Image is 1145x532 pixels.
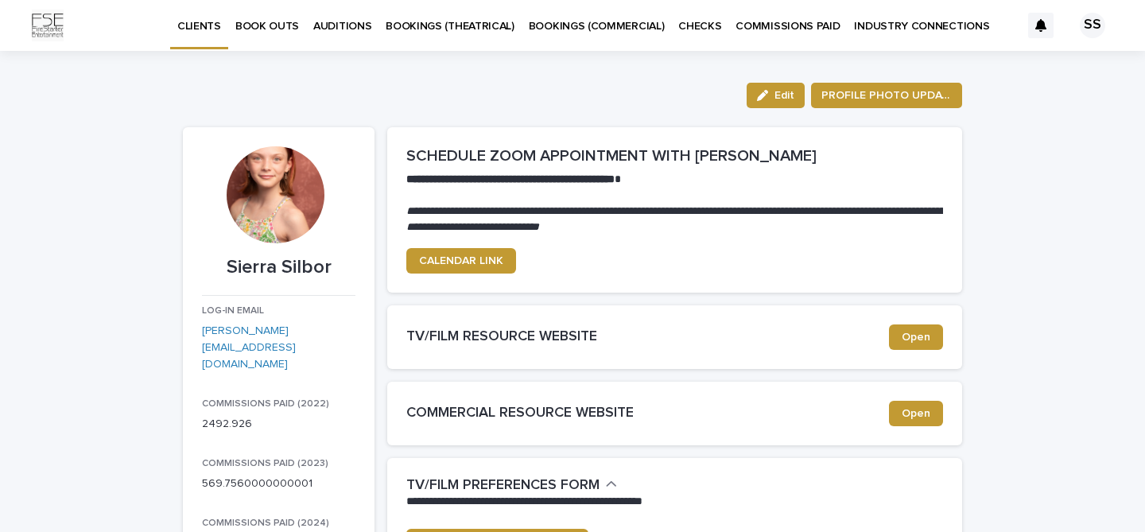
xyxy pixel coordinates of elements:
div: SS [1080,13,1105,38]
span: CALENDAR LINK [419,255,503,266]
a: CALENDAR LINK [406,248,516,274]
a: [PERSON_NAME][EMAIL_ADDRESS][DOMAIN_NAME] [202,325,296,370]
span: Open [902,332,930,343]
h2: SCHEDULE ZOOM APPOINTMENT WITH [PERSON_NAME] [406,146,943,165]
button: TV/FILM PREFERENCES FORM [406,477,617,495]
a: Open [889,324,943,350]
button: Edit [747,83,805,108]
h2: TV/FILM PREFERENCES FORM [406,477,600,495]
span: LOG-IN EMAIL [202,306,264,316]
span: PROFILE PHOTO UPDATE [821,87,952,103]
h2: COMMERCIAL RESOURCE WEBSITE [406,405,889,422]
p: 569.7560000000001 [202,476,355,492]
span: COMMISSIONS PAID (2023) [202,459,328,468]
span: COMMISSIONS PAID (2022) [202,399,329,409]
span: Open [902,408,930,419]
img: Km9EesSdRbS9ajqhBzyo [32,10,64,41]
button: PROFILE PHOTO UPDATE [811,83,962,108]
p: 2492.926 [202,416,355,433]
a: Open [889,401,943,426]
span: COMMISSIONS PAID (2024) [202,518,329,528]
span: Edit [774,90,794,101]
h2: TV/FILM RESOURCE WEBSITE [406,328,889,346]
p: Sierra Silbor [202,256,355,279]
